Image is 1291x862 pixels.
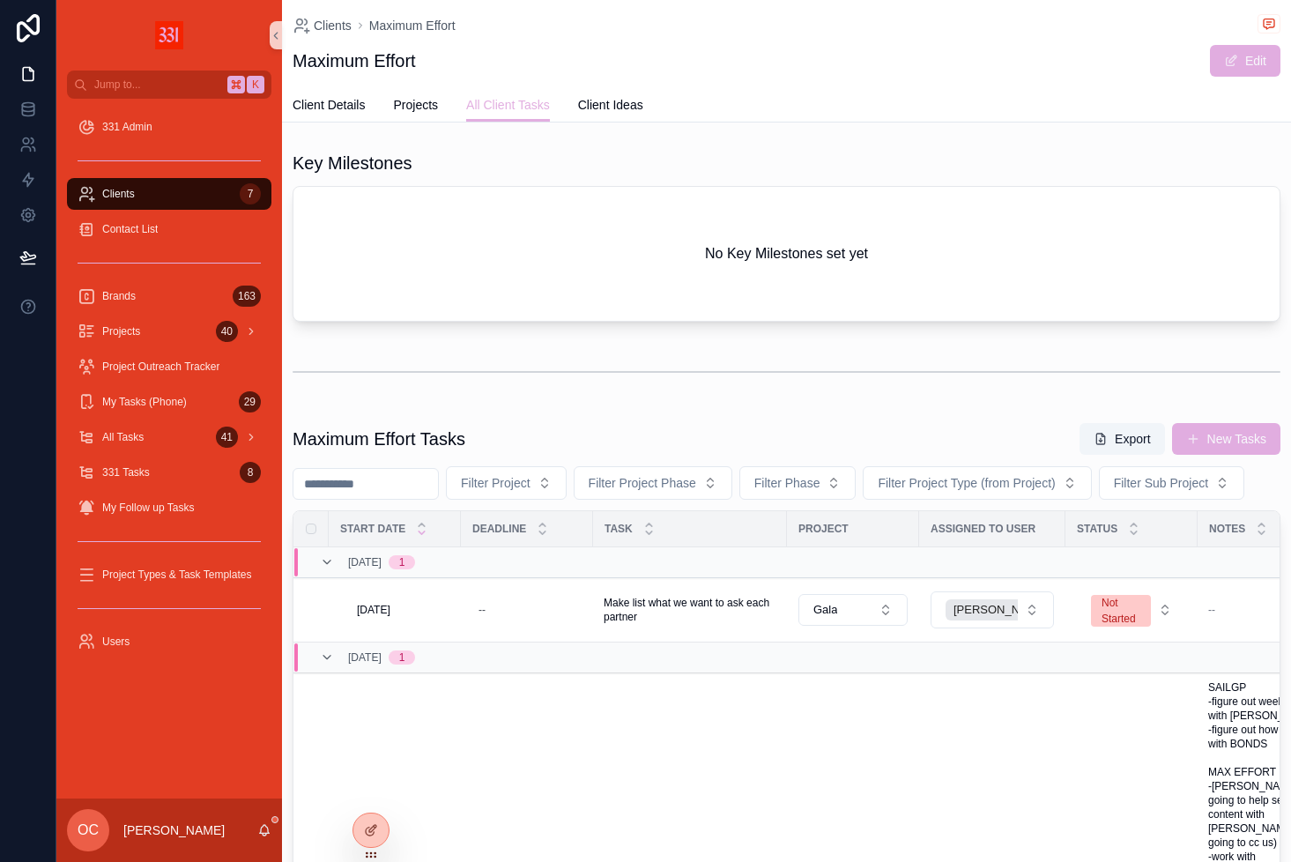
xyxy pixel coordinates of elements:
span: Contact List [102,222,158,236]
span: [DATE] [348,555,382,569]
a: Select Button [798,593,909,627]
div: 40 [216,321,238,342]
a: Clients7 [67,178,271,210]
div: 1 [399,650,405,665]
a: Contact List [67,213,271,245]
span: Filter Project Type (from Project) [878,474,1055,492]
span: Assigned To User [931,522,1035,536]
span: Project Outreach Tracker [102,360,219,374]
button: Export [1080,423,1164,455]
span: K [249,78,263,92]
button: Select Button [1077,586,1186,634]
a: Project Types & Task Templates [67,559,271,591]
span: -- [1208,603,1215,617]
button: Unselect 3 [946,599,1073,620]
span: Notes [1209,522,1245,536]
span: 331 Admin [102,120,152,134]
a: Projects [393,89,438,124]
button: New Tasks [1172,423,1280,455]
div: 29 [239,391,261,412]
a: All Client Tasks [466,89,550,123]
span: Status [1077,522,1117,536]
button: Select Button [798,594,908,626]
span: Users [102,635,130,649]
a: Brands163 [67,280,271,312]
a: Project Outreach Tracker [67,351,271,383]
a: All Tasks41 [67,421,271,453]
span: Project Types & Task Templates [102,568,251,582]
a: Users [67,626,271,658]
span: Start Date [340,522,405,536]
a: Client Ideas [578,89,643,124]
div: 8 [240,462,261,483]
span: [PERSON_NAME] [953,602,1048,618]
span: Jump to... [94,78,220,92]
span: Project [798,522,849,536]
span: Filter Project Phase [589,474,696,492]
h2: No Key Milestones set yet [705,243,868,264]
a: -- [471,596,582,624]
a: Client Details [293,89,365,124]
a: 331 Tasks8 [67,457,271,488]
a: My Follow up Tasks [67,492,271,524]
a: Clients [293,17,352,34]
div: -- [479,603,486,617]
button: Select Button [1099,466,1244,500]
a: [DATE] [350,596,450,624]
span: Gala [813,602,837,618]
a: 331 Admin [67,111,271,143]
span: Client Ideas [578,96,643,114]
span: Projects [102,324,140,338]
span: All Client Tasks [466,96,550,114]
button: Select Button [863,466,1091,500]
a: Select Button [930,591,1055,629]
h1: Maximum Effort [293,48,416,73]
button: Select Button [931,591,1054,628]
h1: Maximum Effort Tasks [293,427,465,451]
span: Task [605,522,633,536]
span: Clients [102,187,135,201]
span: My Tasks (Phone) [102,395,187,409]
a: My Tasks (Phone)29 [67,386,271,418]
span: [DATE] [357,603,390,617]
h1: Key Milestones [293,151,412,175]
div: 163 [233,286,261,307]
span: Clients [314,17,352,34]
button: Select Button [739,466,857,500]
span: Projects [393,96,438,114]
button: Edit [1210,45,1280,77]
button: Jump to...K [67,71,271,99]
div: 7 [240,183,261,204]
span: [DATE] [348,650,382,665]
span: 331 Tasks [102,465,150,479]
a: Make list what we want to ask each partner [604,596,776,624]
a: Projects40 [67,316,271,347]
span: All Tasks [102,430,144,444]
span: Client Details [293,96,365,114]
span: OC [78,820,99,841]
p: [PERSON_NAME] [123,821,225,839]
span: Brands [102,289,136,303]
a: Maximum Effort [369,17,456,34]
div: 1 [399,555,405,569]
div: 41 [216,427,238,448]
div: Not Started [1102,595,1140,627]
span: Filter Phase [754,474,820,492]
button: Select Button [446,466,567,500]
span: Filter Project [461,474,530,492]
img: App logo [155,21,183,49]
a: Select Button [1076,585,1187,635]
button: Select Button [574,466,732,500]
span: My Follow up Tasks [102,501,194,515]
span: Filter Sub Project [1114,474,1208,492]
span: Deadline [472,522,526,536]
div: scrollable content [56,99,282,680]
